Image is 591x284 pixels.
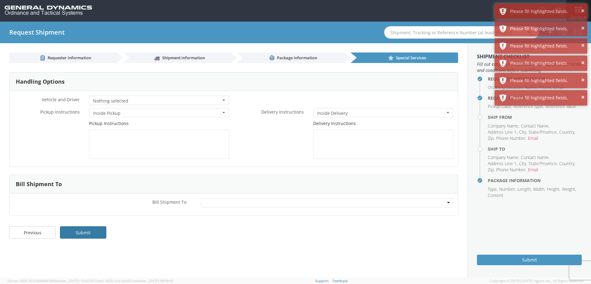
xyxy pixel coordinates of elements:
[9,29,65,36] h4: Request Shipment
[333,278,348,283] a: Feedback
[135,278,173,283] span: master, [DATE] 09:59:06
[529,161,558,167] li: State/Province
[488,96,582,100] h4: Request Details
[562,186,576,192] li: Weight
[60,226,106,239] a: Submit
[123,52,231,63] a: Shipment information
[547,186,560,192] li: Height
[488,115,582,119] h4: Ship From
[519,161,527,167] li: City
[490,278,584,283] span: Copyright © [DATE]-[DATE] Agistix Inc., All Rights Reserved
[162,55,205,61] span: Shipment information
[488,84,523,90] li: Ordering Location
[152,199,186,205] span: Bill Shipment To
[510,8,583,15] div: Please fill highlighted fields.
[510,43,583,49] div: Please fill highlighted fields.
[56,278,93,283] span: master, [DATE] 10:42:29
[488,154,519,161] li: Company Name
[559,129,575,135] li: Country
[396,55,426,61] span: Special Services
[384,26,539,39] input: Shipment, Tracking or Reference Number (at least 4 chars)
[93,110,221,116] span: Inside Pickup
[519,129,527,135] li: City
[93,98,221,104] span: Nothing selected
[499,186,516,192] li: Number
[581,76,585,85] button: ×
[313,108,453,117] button: Inside Delivery
[7,278,93,283] span: Server: 2025.16.0-9544af67660
[477,61,582,73] span: Fill out each form listed below and agree to the terms and conditions before submitting
[315,278,329,283] a: Support
[517,186,532,192] li: Length
[477,54,582,60] h3: Shipment Checklist
[521,154,550,161] li: Contact Name
[496,167,526,173] li: Phone Number
[9,226,56,239] a: Previous
[16,79,65,85] h3: Handling Options
[510,95,583,101] div: Please fill highlighted fields.
[488,167,495,173] li: Zip
[277,55,317,61] span: Package information
[488,129,517,135] li: Address Line 1
[581,24,585,33] button: ×
[488,178,582,183] h4: Package Information
[5,6,92,16] img: gd-ots-0c3321f2eb4c994f95cb.png
[581,93,585,102] button: ×
[510,77,583,84] div: Please fill highlighted fields.
[528,167,538,173] li: Email
[581,58,585,67] button: ×
[488,123,519,129] li: Company Name
[351,52,458,63] a: Special Services
[488,161,517,167] li: Address Line 1
[313,120,356,127] label: Delivery Instructions
[488,135,495,141] li: Zip
[488,192,504,198] li: Content
[488,186,498,192] li: Type
[9,52,117,63] a: Requester information
[529,129,558,135] li: State/Province
[94,278,173,283] span: Client: 2025.14.0-db4321d
[581,41,585,50] button: ×
[477,255,582,265] button: Submit
[237,52,344,63] a: Package information
[261,109,304,115] span: Delivery Instructions
[496,135,526,141] li: Phone Number
[510,26,583,32] div: Please fill highlighted fields.
[317,110,445,116] span: Inside Delivery
[488,103,512,110] li: Pickup Date
[48,55,91,61] span: Requester information
[42,97,80,102] span: Vehicle and Driver
[89,96,229,105] button: Nothing selected
[521,123,550,129] li: Contact Name
[488,147,582,151] h4: Ship To
[16,181,62,187] h3: Bill Shipment To
[40,109,80,115] span: Pickup Instructions
[559,161,575,167] li: Country
[488,77,582,81] h4: Requester Information
[533,186,545,192] li: Width
[581,6,585,15] button: ×
[89,108,229,117] button: Inside Pickup
[528,135,538,141] li: Email
[89,120,129,127] label: Pickup Instructions
[510,60,583,66] div: Please fill highlighted fields.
